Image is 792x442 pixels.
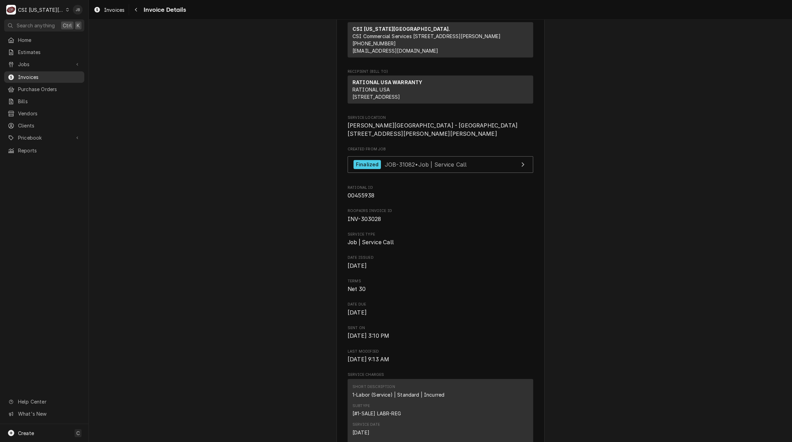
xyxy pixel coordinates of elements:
span: Date Issued [348,262,533,270]
span: Job | Service Call [348,239,394,246]
span: Pricebook [18,134,70,141]
span: Service Location [348,122,533,138]
span: Estimates [18,48,81,56]
span: RATIONAL ID [348,192,533,200]
span: Terms [348,279,533,284]
a: [EMAIL_ADDRESS][DOMAIN_NAME] [352,48,438,54]
div: Service Type [348,232,533,247]
span: Sent On [348,325,533,331]
span: JOB-31082 • Job | Service Call [385,161,467,168]
span: [DATE] 9:13 AM [348,356,389,363]
a: Go to Help Center [4,396,84,407]
strong: RATIONAL USA WARRANTY [352,79,422,85]
a: Go to Pricebook [4,132,84,143]
div: Date Due [348,302,533,317]
span: Last Modified [348,349,533,354]
span: Create [18,430,34,436]
div: Recipient (Bill To) [348,76,533,106]
span: Jobs [18,61,70,68]
span: Help Center [18,398,80,405]
div: CSI [US_STATE][GEOGRAPHIC_DATA]. [18,6,64,14]
div: Subtype [352,403,401,417]
span: 00455938 [348,192,374,199]
div: Service Date [352,422,380,427]
div: Sender [348,22,533,60]
div: Short Description [352,391,444,398]
span: Net 30 [348,286,366,292]
a: Estimates [4,46,84,58]
span: [PERSON_NAME][GEOGRAPHIC_DATA] - [GEOGRAPHIC_DATA] [STREET_ADDRESS][PERSON_NAME][PERSON_NAME] [348,122,518,137]
a: Invoices [4,71,84,83]
div: Date Issued [348,255,533,270]
span: Ctrl [63,22,72,29]
strong: CSI [US_STATE][GEOGRAPHIC_DATA]. [352,26,450,32]
span: [DATE] [348,309,367,316]
div: C [6,5,16,15]
span: Invoices [104,6,125,14]
span: Date Due [348,309,533,317]
span: Clients [18,122,81,129]
div: Short Description [352,384,395,390]
div: Last Modified [348,349,533,364]
span: CSI Commercial Services [STREET_ADDRESS][PERSON_NAME] [352,33,501,39]
div: CSI Kansas City.'s Avatar [6,5,16,15]
div: Invoice Sender [348,16,533,61]
span: Service Charges [348,372,533,378]
span: Roopairs Invoice ID [348,208,533,214]
div: Subtype [352,410,401,417]
div: Terms [348,279,533,293]
a: Vendors [4,108,84,119]
div: Invoice Recipient [348,69,533,107]
div: Subtype [352,403,370,409]
span: Purchase Orders [18,86,81,93]
span: Bills [18,98,81,105]
span: Sent On [348,332,533,340]
span: Vendors [18,110,81,117]
span: Invoice Details [142,5,186,15]
span: Invoices [18,73,81,81]
span: Service Type [348,238,533,247]
div: Finalized [354,160,381,169]
span: Recipient (Bill To) [348,69,533,74]
span: Service Location [348,115,533,121]
div: Sent On [348,325,533,340]
div: Roopairs Invoice ID [348,208,533,223]
div: Service Date [352,429,369,436]
span: Last Modified [348,355,533,364]
span: RATIONAL ID [348,185,533,191]
span: Search anything [17,22,55,29]
a: Clients [4,120,84,131]
a: Purchase Orders [4,83,84,95]
a: Go to What's New [4,408,84,419]
span: Created From Job [348,147,533,152]
div: Created From Job [348,147,533,176]
div: Service Date [352,422,380,436]
div: JB [73,5,83,15]
a: Bills [4,96,84,107]
span: Service Type [348,232,533,237]
span: Date Due [348,302,533,307]
span: Reports [18,147,81,154]
span: Date Issued [348,255,533,260]
div: Sender [348,22,533,58]
span: C [76,430,80,437]
a: Invoices [91,4,127,16]
button: Navigate back [130,4,142,15]
span: RATIONAL USA [STREET_ADDRESS] [352,87,400,100]
span: What's New [18,410,80,417]
span: K [77,22,80,29]
a: [PHONE_NUMBER] [352,41,396,46]
span: INV-303028 [348,216,381,222]
div: Service Location [348,115,533,138]
span: Home [18,36,81,44]
a: Go to Jobs [4,59,84,70]
button: Search anythingCtrlK [4,19,84,32]
a: Reports [4,145,84,156]
span: [DATE] 3:10 PM [348,333,389,339]
div: Short Description [352,384,444,398]
div: Recipient (Bill To) [348,76,533,104]
div: Joshua Bennett's Avatar [73,5,83,15]
a: View Job [348,156,533,173]
span: Roopairs Invoice ID [348,215,533,223]
span: [DATE] [348,263,367,269]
